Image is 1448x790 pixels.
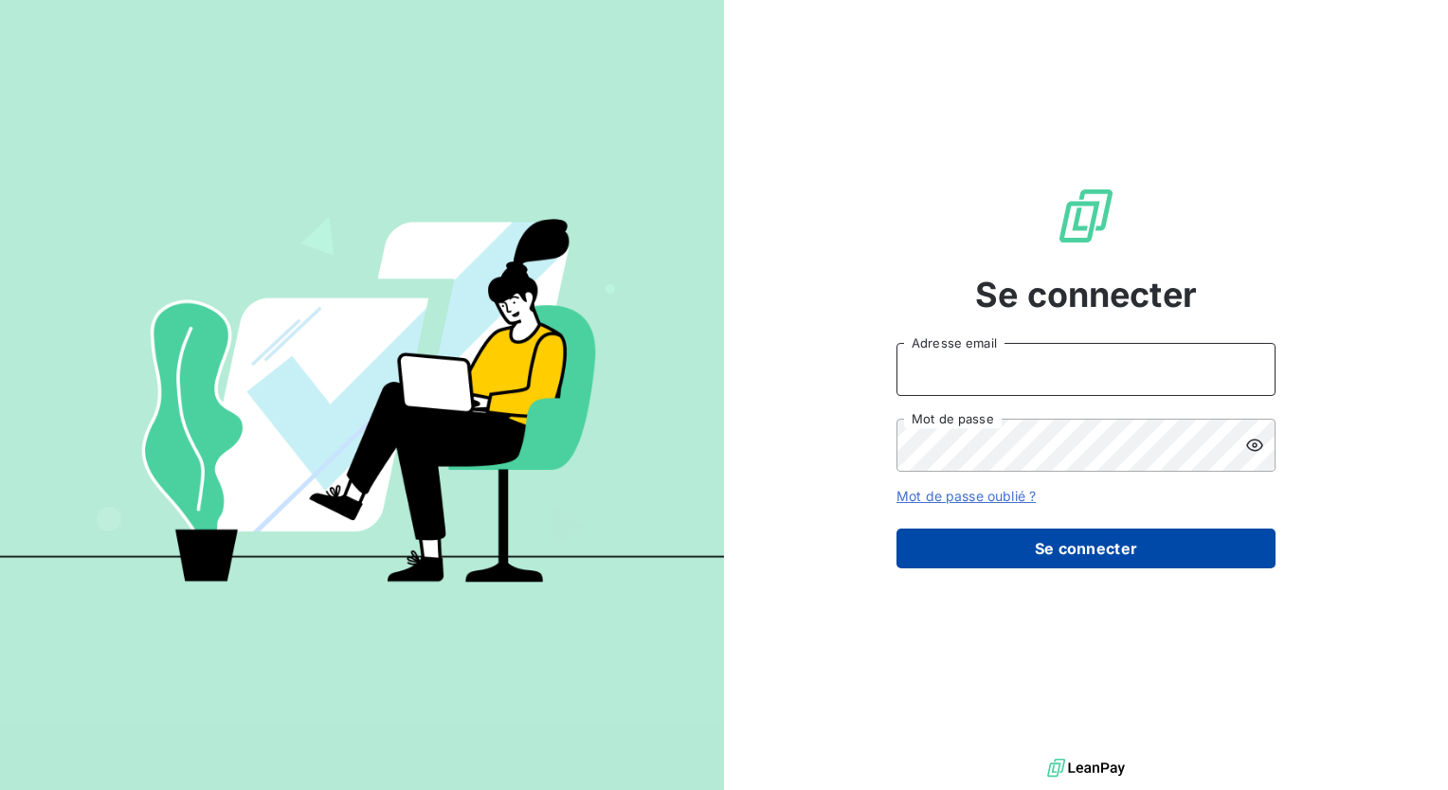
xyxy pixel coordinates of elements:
img: logo [1047,754,1125,782]
span: Se connecter [975,269,1197,320]
input: placeholder [896,343,1276,396]
button: Se connecter [896,529,1276,568]
a: Mot de passe oublié ? [896,488,1036,504]
img: Logo LeanPay [1056,186,1116,246]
